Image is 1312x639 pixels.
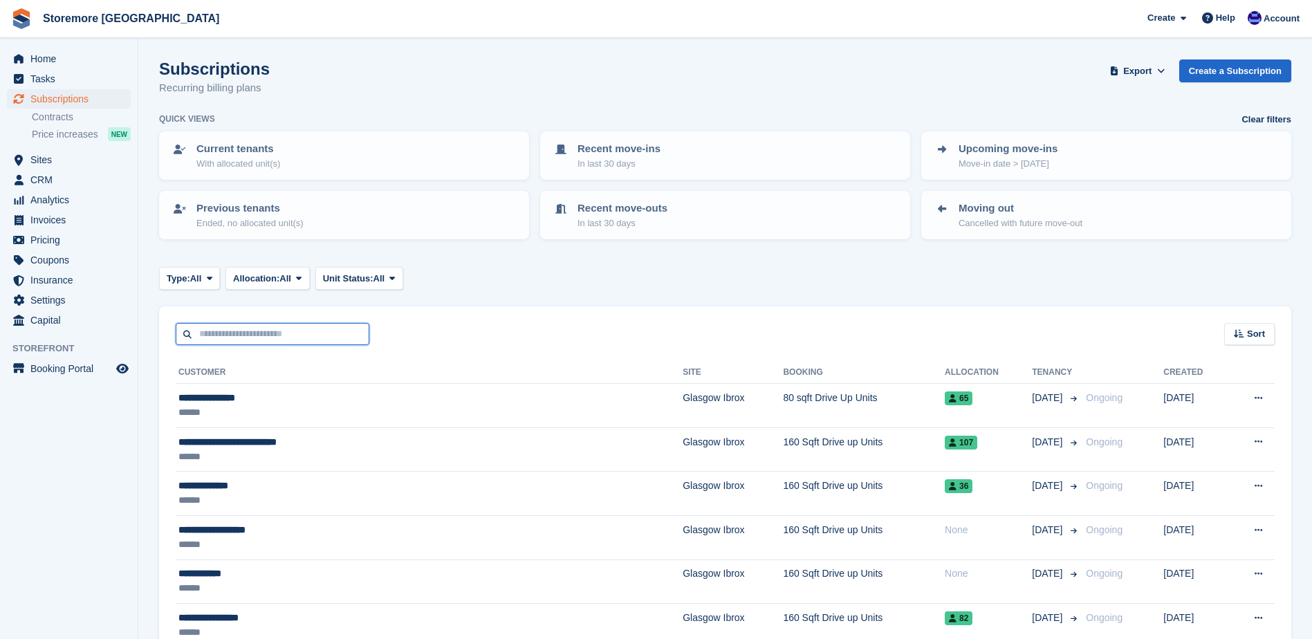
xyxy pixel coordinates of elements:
[373,272,385,286] span: All
[945,611,972,625] span: 82
[279,272,291,286] span: All
[196,216,304,230] p: Ended, no allocated unit(s)
[30,170,113,189] span: CRM
[159,80,270,96] p: Recurring billing plans
[1179,59,1291,82] a: Create a Subscription
[30,270,113,290] span: Insurance
[7,210,131,230] a: menu
[315,267,403,290] button: Unit Status: All
[683,384,783,428] td: Glasgow Ibrox
[783,515,945,559] td: 160 Sqft Drive up Units
[945,479,972,493] span: 36
[1247,327,1265,341] span: Sort
[945,566,1032,581] div: None
[1264,12,1300,26] span: Account
[683,559,783,604] td: Glasgow Ibrox
[167,272,190,286] span: Type:
[108,127,131,141] div: NEW
[30,89,113,109] span: Subscriptions
[1032,391,1065,405] span: [DATE]
[1086,480,1122,491] span: Ongoing
[7,49,131,68] a: menu
[225,267,310,290] button: Allocation: All
[578,157,660,171] p: In last 30 days
[30,210,113,230] span: Invoices
[30,230,113,250] span: Pricing
[30,311,113,330] span: Capital
[30,150,113,169] span: Sites
[959,141,1057,157] p: Upcoming move-ins
[542,192,909,238] a: Recent move-outs In last 30 days
[37,7,225,30] a: Storemore [GEOGRAPHIC_DATA]
[945,391,972,405] span: 65
[7,311,131,330] a: menu
[783,559,945,604] td: 160 Sqft Drive up Units
[32,128,98,141] span: Price increases
[578,141,660,157] p: Recent move-ins
[159,267,220,290] button: Type: All
[783,384,945,428] td: 80 sqft Drive Up Units
[190,272,202,286] span: All
[1163,427,1228,472] td: [DATE]
[959,157,1057,171] p: Move-in date > [DATE]
[1216,11,1235,25] span: Help
[1163,362,1228,384] th: Created
[30,359,113,378] span: Booking Portal
[1163,515,1228,559] td: [DATE]
[32,111,131,124] a: Contracts
[7,69,131,89] a: menu
[578,216,667,230] p: In last 30 days
[159,113,215,125] h6: Quick views
[7,150,131,169] a: menu
[196,157,280,171] p: With allocated unit(s)
[1147,11,1175,25] span: Create
[1032,479,1065,493] span: [DATE]
[945,362,1032,384] th: Allocation
[114,360,131,377] a: Preview store
[1032,611,1065,625] span: [DATE]
[1163,472,1228,516] td: [DATE]
[1032,523,1065,537] span: [DATE]
[1123,64,1152,78] span: Export
[30,290,113,310] span: Settings
[1107,59,1168,82] button: Export
[1086,392,1122,403] span: Ongoing
[683,427,783,472] td: Glasgow Ibrox
[1032,566,1065,581] span: [DATE]
[683,515,783,559] td: Glasgow Ibrox
[578,201,667,216] p: Recent move-outs
[923,133,1290,178] a: Upcoming move-ins Move-in date > [DATE]
[7,230,131,250] a: menu
[945,523,1032,537] div: None
[196,201,304,216] p: Previous tenants
[959,216,1082,230] p: Cancelled with future move-out
[783,362,945,384] th: Booking
[7,170,131,189] a: menu
[1032,362,1080,384] th: Tenancy
[1086,436,1122,447] span: Ongoing
[1086,612,1122,623] span: Ongoing
[923,192,1290,238] a: Moving out Cancelled with future move-out
[1241,113,1291,127] a: Clear filters
[1163,384,1228,428] td: [DATE]
[30,250,113,270] span: Coupons
[1086,568,1122,579] span: Ongoing
[945,436,977,450] span: 107
[1032,435,1065,450] span: [DATE]
[323,272,373,286] span: Unit Status:
[233,272,279,286] span: Allocation:
[30,69,113,89] span: Tasks
[30,190,113,210] span: Analytics
[7,250,131,270] a: menu
[7,290,131,310] a: menu
[7,270,131,290] a: menu
[1248,11,1262,25] img: Angela
[783,427,945,472] td: 160 Sqft Drive up Units
[1163,559,1228,604] td: [DATE]
[683,472,783,516] td: Glasgow Ibrox
[12,342,138,355] span: Storefront
[160,192,528,238] a: Previous tenants Ended, no allocated unit(s)
[196,141,280,157] p: Current tenants
[11,8,32,29] img: stora-icon-8386f47178a22dfd0bd8f6a31ec36ba5ce8667c1dd55bd0f319d3a0aa187defe.svg
[783,472,945,516] td: 160 Sqft Drive up Units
